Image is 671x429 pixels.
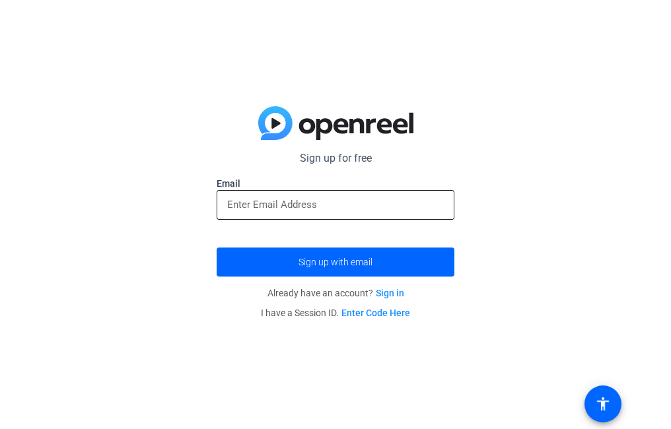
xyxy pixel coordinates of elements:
[341,308,410,318] a: Enter Code Here
[227,197,444,213] input: Enter Email Address
[267,288,404,298] span: Already have an account?
[261,308,410,318] span: I have a Session ID.
[376,288,404,298] a: Sign in
[595,396,611,412] mat-icon: accessibility
[217,247,454,277] button: Sign up with email
[217,150,454,166] p: Sign up for free
[217,177,454,190] label: Email
[258,106,413,141] img: blue-gradient.svg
